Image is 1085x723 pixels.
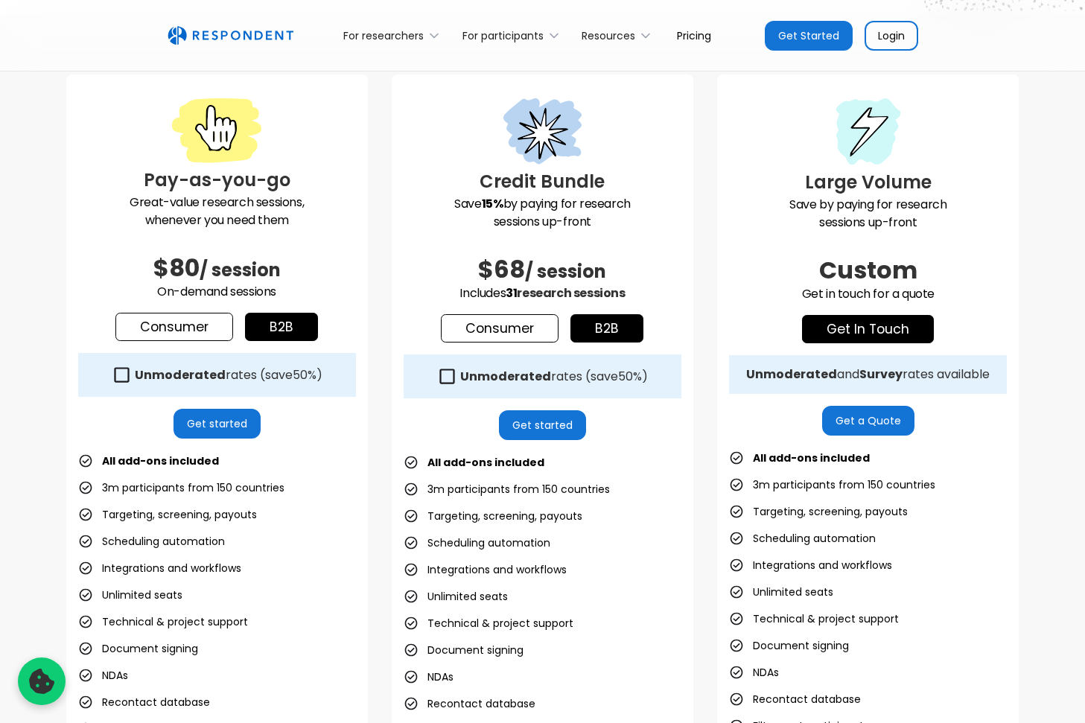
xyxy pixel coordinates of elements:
span: / session [200,258,281,282]
a: Get Started [765,21,853,51]
span: research sessions [517,284,625,302]
li: Recontact database [404,693,535,714]
li: Technical & project support [404,613,573,634]
li: Document signing [404,640,524,660]
a: Get started [499,410,586,440]
a: Get started [174,409,261,439]
span: 50% [293,366,316,383]
li: Document signing [78,638,198,659]
li: NDAs [78,665,128,686]
div: rates (save ) [460,369,648,384]
li: Integrations and workflows [404,559,567,580]
a: Pricing [665,18,723,53]
a: b2b [570,314,643,343]
li: NDAs [729,662,779,683]
a: b2b [245,313,318,341]
li: Scheduling automation [729,528,876,549]
span: 31 [506,284,517,302]
li: Unlimited seats [729,582,833,602]
div: For researchers [335,18,454,53]
li: 3m participants from 150 countries [78,477,284,498]
li: 3m participants from 150 countries [404,479,610,500]
li: Targeting, screening, payouts [729,501,908,522]
strong: All add-ons included [427,455,544,470]
a: get in touch [802,315,934,343]
p: Great-value research sessions, whenever you need them [78,194,356,229]
img: Untitled UI logotext [168,26,293,45]
li: NDAs [404,666,454,687]
a: Consumer [441,314,559,343]
a: Login [865,21,918,51]
div: Resources [573,18,665,53]
span: $68 [478,252,525,286]
strong: All add-ons included [753,450,870,465]
li: Targeting, screening, payouts [78,504,257,525]
div: rates (save ) [135,368,322,383]
h3: Pay-as-you-go [78,167,356,194]
li: Document signing [729,635,849,656]
p: Save by paying for research sessions up-front [404,195,681,231]
p: Save by paying for research sessions up-front [729,196,1007,232]
div: Resources [582,28,635,43]
div: For participants [462,28,544,43]
p: On-demand sessions [78,283,356,301]
strong: 15% [482,195,503,212]
li: Recontact database [729,689,861,710]
strong: Unmoderated [460,368,551,385]
li: 3m participants from 150 countries [729,474,935,495]
span: / session [525,259,606,284]
li: Integrations and workflows [729,555,892,576]
span: Custom [819,253,917,287]
div: For researchers [343,28,424,43]
span: $80 [153,251,200,284]
li: Scheduling automation [404,532,550,553]
strong: Unmoderated [135,366,226,383]
h3: Credit Bundle [404,168,681,195]
p: Includes [404,284,681,302]
h3: Large Volume [729,169,1007,196]
li: Recontact database [78,692,210,713]
a: home [168,26,293,45]
strong: All add-ons included [102,453,219,468]
li: Technical & project support [78,611,248,632]
div: and rates available [746,367,990,382]
strong: Survey [859,366,903,383]
strong: Unmoderated [746,366,837,383]
li: Unlimited seats [404,586,508,607]
li: Scheduling automation [78,531,225,552]
p: Get in touch for a quote [729,285,1007,303]
li: Unlimited seats [78,585,182,605]
li: Integrations and workflows [78,558,241,579]
span: 50% [618,368,642,385]
a: Consumer [115,313,233,341]
a: Get a Quote [822,406,914,436]
li: Technical & project support [729,608,899,629]
div: For participants [454,18,573,53]
li: Targeting, screening, payouts [404,506,582,526]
